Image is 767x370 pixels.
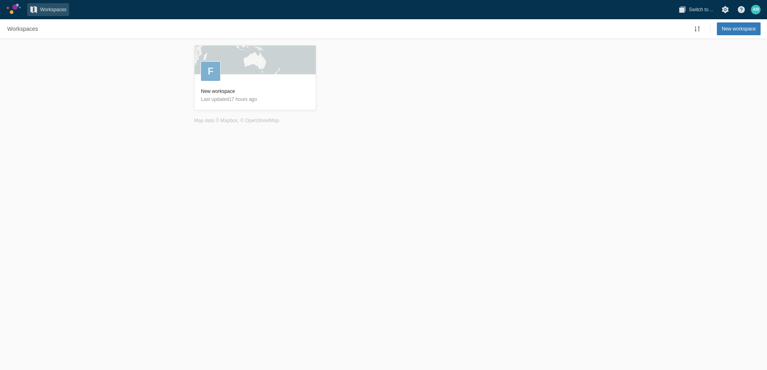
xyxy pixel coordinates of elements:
[5,22,41,35] a: Workspaces
[722,25,756,33] span: New workspace
[676,3,716,16] button: Switch to…
[201,87,309,95] h3: New workspace
[751,5,761,14] div: AM
[201,62,220,81] div: F
[27,3,69,16] a: Workspaces
[689,6,713,14] span: Switch to…
[194,45,316,110] a: FNew workspaceLast updated17 hours ago
[221,118,238,123] a: Mapbox
[245,118,279,123] a: OpenStreetMap
[201,95,309,103] p: Last updated 17 hours ago
[5,22,41,35] nav: Breadcrumb
[194,117,573,125] li: Map data © , ©
[7,25,38,33] span: Workspaces
[717,22,761,35] button: New workspace
[40,6,67,14] span: Workspaces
